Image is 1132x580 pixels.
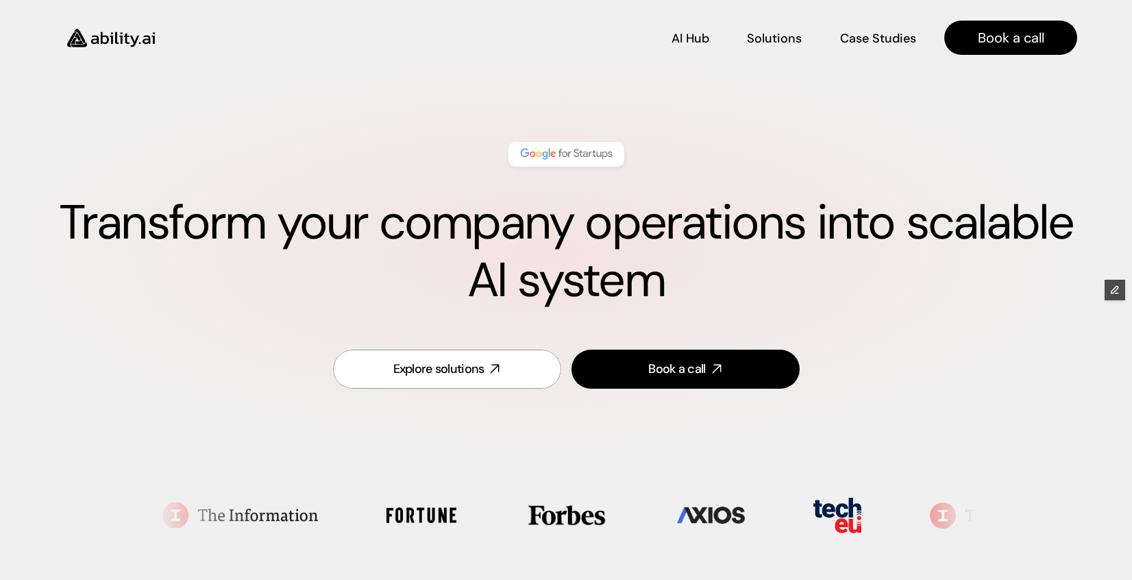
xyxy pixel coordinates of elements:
[839,26,917,50] a: Case Studies
[571,350,800,389] a: Book a call
[747,26,802,50] a: Solutions
[840,30,916,47] p: Case Studies
[978,28,1044,47] p: Book a call
[55,194,1077,309] h1: Transform your company operations into scalable AI system
[747,30,802,47] p: Solutions
[944,21,1077,55] a: Book a call
[174,21,1077,55] nav: Main navigation
[393,361,484,378] div: Explore solutions
[1105,280,1125,300] button: Edit Framer Content
[672,30,709,47] p: AI Hub
[672,26,709,50] a: AI Hub
[648,361,705,378] div: Book a call
[333,350,561,389] a: Explore solutions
